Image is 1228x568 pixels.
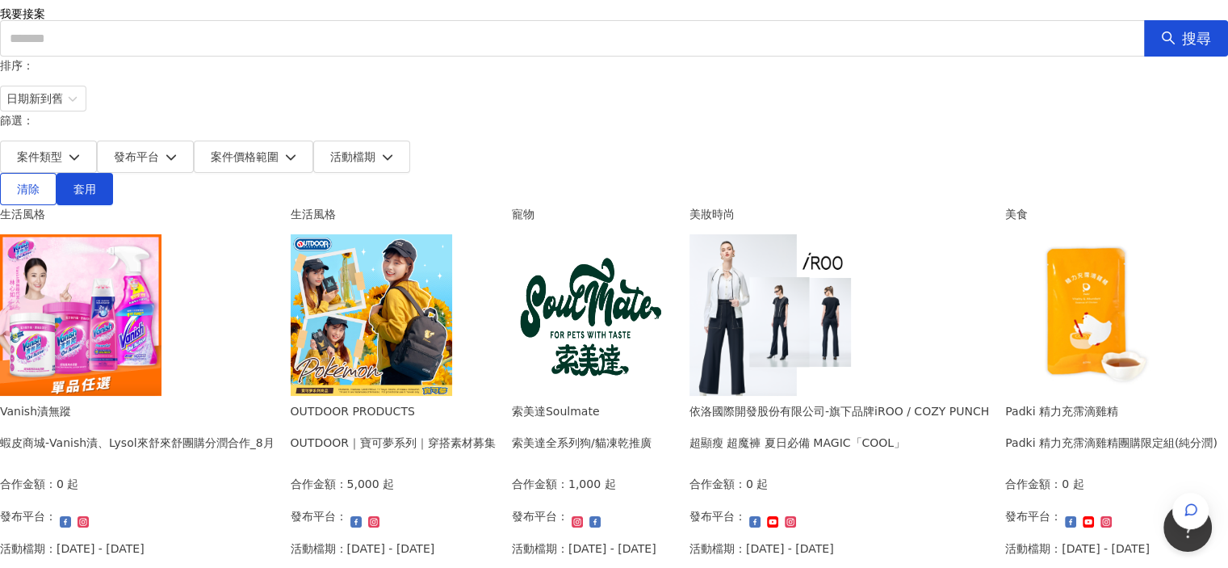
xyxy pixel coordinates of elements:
span: 案件類型 [17,150,62,163]
p: 發布平台： [291,507,347,525]
span: 清除 [17,183,40,196]
div: 美食 [1005,205,1218,223]
span: 套用 [73,183,96,196]
img: 【OUTDOOR】寶可夢系列 [291,234,452,396]
p: 活動檔期：[DATE] - [DATE] [1005,540,1150,557]
iframe: Help Scout Beacon - Open [1163,503,1212,552]
p: 發布平台： [689,507,746,525]
p: 合作金額： [512,475,568,493]
span: 案件價格範圍 [211,150,279,163]
p: 活動檔期：[DATE] - [DATE] [689,540,834,557]
p: 0 起 [57,475,78,493]
div: OUTDOOR PRODUCTS [291,402,496,420]
button: 案件價格範圍 [194,141,313,173]
div: 依洛國際開發股份有限公司-旗下品牌iROO / COZY PUNCH [689,402,989,420]
p: 活動檔期：[DATE] - [DATE] [512,540,656,557]
p: 活動檔期：[DATE] - [DATE] [291,540,435,557]
span: 搜尋 [1182,30,1211,48]
img: Padki 精力充霈滴雞精(團購限定組) [1005,234,1167,396]
span: 日期新到舊 [6,86,80,111]
p: 0 起 [1062,475,1083,493]
div: 寵物 [512,205,673,223]
div: 索美達Soulmate [512,402,652,420]
div: Padki 精力充霈滴雞精 [1005,402,1218,420]
span: 活動檔期 [330,150,375,163]
button: 套用 [57,173,113,205]
p: 合作金額： [291,475,347,493]
div: 生活風格 [291,205,496,223]
div: 超顯瘦 超魔褲 夏日必備 MAGIC「COOL」 [689,434,989,452]
p: 合作金額： [1005,475,1062,493]
div: 索美達全系列狗/貓凍乾推廣 [512,434,652,452]
div: Padki 精力充霈滴雞精團購限定組(純分潤) [1005,434,1218,452]
p: 發布平台： [512,507,568,525]
img: 索美達凍乾生食 [512,234,673,396]
span: 發布平台 [114,150,159,163]
button: 發布平台 [97,141,194,173]
p: 合作金額： [689,475,746,493]
p: 1,000 起 [568,475,616,493]
div: OUTDOOR｜寶可夢系列｜穿搭素材募集 [291,434,496,452]
p: 0 起 [746,475,768,493]
span: search [1161,31,1176,45]
div: 美妝時尚 [689,205,989,223]
button: 活動檔期 [313,141,410,173]
button: 搜尋 [1144,20,1228,57]
img: ONE TONE彩虹衣 [689,234,851,396]
p: 發布平台： [1005,507,1062,525]
p: 5,000 起 [347,475,395,493]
